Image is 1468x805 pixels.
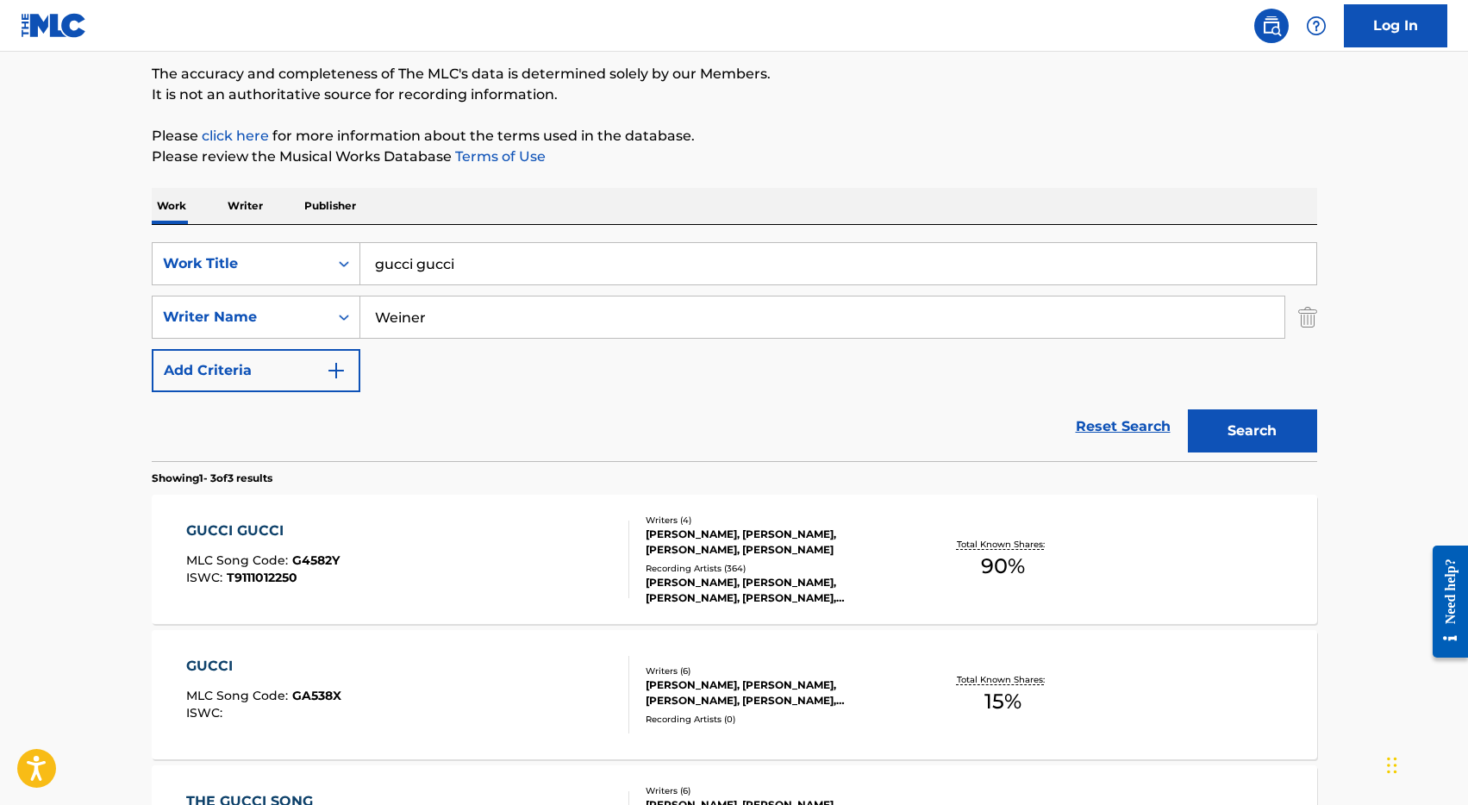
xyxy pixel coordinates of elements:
[1188,409,1317,452] button: Search
[646,514,906,527] div: Writers ( 4 )
[152,495,1317,624] a: GUCCI GUCCIMLC Song Code:G4582YISWC:T9111012250Writers (4)[PERSON_NAME], [PERSON_NAME], [PERSON_N...
[984,686,1021,717] span: 15 %
[1261,16,1282,36] img: search
[957,673,1049,686] p: Total Known Shares:
[152,64,1317,84] p: The accuracy and completeness of The MLC's data is determined solely by our Members.
[299,188,361,224] p: Publisher
[957,538,1049,551] p: Total Known Shares:
[1387,739,1397,791] div: Drag
[646,527,906,558] div: [PERSON_NAME], [PERSON_NAME], [PERSON_NAME], [PERSON_NAME]
[1420,533,1468,671] iframe: Resource Center
[1344,4,1447,47] a: Log In
[1306,16,1327,36] img: help
[1298,296,1317,339] img: Delete Criterion
[152,126,1317,147] p: Please for more information about the terms used in the database.
[646,562,906,575] div: Recording Artists ( 364 )
[186,521,340,541] div: GUCCI GUCCI
[452,148,546,165] a: Terms of Use
[21,13,87,38] img: MLC Logo
[292,688,341,703] span: GA538X
[646,784,906,797] div: Writers ( 6 )
[646,677,906,708] div: [PERSON_NAME], [PERSON_NAME], [PERSON_NAME], [PERSON_NAME], [PERSON_NAME], [PERSON_NAME]
[1067,408,1179,446] a: Reset Search
[646,713,906,726] div: Recording Artists ( 0 )
[1382,722,1468,805] iframe: Chat Widget
[646,665,906,677] div: Writers ( 6 )
[186,552,292,568] span: MLC Song Code :
[163,307,318,328] div: Writer Name
[222,188,268,224] p: Writer
[186,656,341,677] div: GUCCI
[152,84,1317,105] p: It is not an authoritative source for recording information.
[227,570,297,585] span: T9111012250
[152,349,360,392] button: Add Criteria
[152,242,1317,461] form: Search Form
[646,575,906,606] div: [PERSON_NAME], [PERSON_NAME], [PERSON_NAME], [PERSON_NAME], [PERSON_NAME], [PERSON_NAME], [PERSON...
[152,188,191,224] p: Work
[152,630,1317,759] a: GUCCIMLC Song Code:GA538XISWC:Writers (6)[PERSON_NAME], [PERSON_NAME], [PERSON_NAME], [PERSON_NAM...
[981,551,1025,582] span: 90 %
[186,705,227,721] span: ISWC :
[152,147,1317,167] p: Please review the Musical Works Database
[1254,9,1289,43] a: Public Search
[1299,9,1334,43] div: Help
[202,128,269,144] a: click here
[186,688,292,703] span: MLC Song Code :
[326,360,347,381] img: 9d2ae6d4665cec9f34b9.svg
[163,253,318,274] div: Work Title
[152,471,272,486] p: Showing 1 - 3 of 3 results
[292,552,340,568] span: G4582Y
[186,570,227,585] span: ISWC :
